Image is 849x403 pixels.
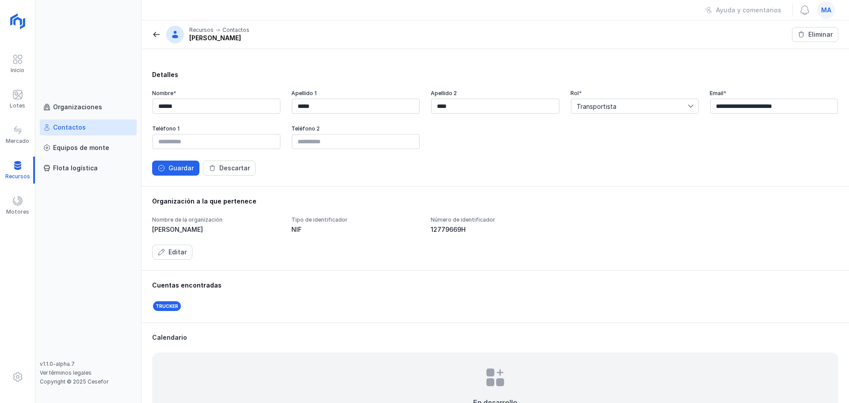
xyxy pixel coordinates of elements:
span: ma [821,6,831,15]
span: Transportista [571,99,688,113]
div: Lotes [10,102,25,109]
div: Guardar [168,164,194,173]
div: Motores [6,208,29,215]
div: Copyright © 2025 Cesefor [40,378,137,385]
div: Teléfono 1 [152,125,281,132]
img: logoRight.svg [7,10,29,32]
div: Teléfono 2 [291,125,420,132]
a: Organizaciones [40,99,137,115]
div: Calendario [152,333,838,342]
button: Ayuda y comentarios [700,3,787,18]
div: Número de identificador [431,216,559,223]
div: NIF [291,225,420,234]
div: Contactos [53,123,86,132]
div: Nombre de la organización [152,216,281,223]
div: Organización a la que pertenece [152,197,838,206]
div: Detalles [152,70,838,79]
div: Ayuda y comentarios [716,6,781,15]
a: Equipos de monte [40,140,137,156]
div: Eliminar [808,30,833,39]
div: Mercado [6,138,29,145]
button: Editar [152,245,192,260]
div: Nombre [152,90,281,96]
div: Trucker [152,300,182,312]
div: Apellido 2 [431,90,559,96]
div: Descartar [219,164,250,173]
div: Equipos de monte [53,143,109,152]
div: Organizaciones [53,103,102,111]
div: [PERSON_NAME] [189,34,249,42]
div: [PERSON_NAME] [152,225,281,234]
button: Descartar [203,161,256,176]
div: Email [710,90,838,96]
div: Flota logística [53,164,98,173]
div: Rol [570,90,699,96]
div: Recursos [189,27,214,34]
div: Apellido 1 [291,90,420,96]
div: Tipo de identificador [291,216,420,223]
div: Inicio [11,67,24,74]
a: Ver términos legales [40,369,92,376]
div: Contactos [222,27,249,34]
div: v1.1.0-alpha.7 [40,361,137,368]
div: 12779669H [431,225,559,234]
button: Guardar [152,161,199,176]
a: Flota logística [40,160,137,176]
div: Editar [168,248,187,257]
button: Eliminar [792,27,838,42]
a: Contactos [40,119,137,135]
div: Cuentas encontradas [152,281,838,290]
